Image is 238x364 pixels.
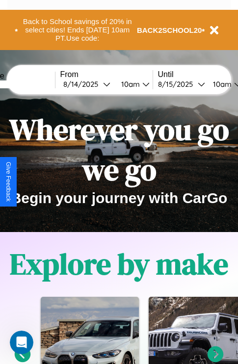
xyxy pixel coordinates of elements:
[60,79,113,89] button: 8/14/2025
[158,79,198,89] div: 8 / 15 / 2025
[10,244,228,284] h1: Explore by make
[60,70,153,79] label: From
[113,79,153,89] button: 10am
[208,79,234,89] div: 10am
[5,162,12,202] div: Give Feedback
[137,26,202,34] b: BACK2SCHOOL20
[18,15,137,45] button: Back to School savings of 20% in select cities! Ends [DATE] 10am PT.Use code:
[116,79,142,89] div: 10am
[63,79,103,89] div: 8 / 14 / 2025
[10,331,33,354] iframe: Intercom live chat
